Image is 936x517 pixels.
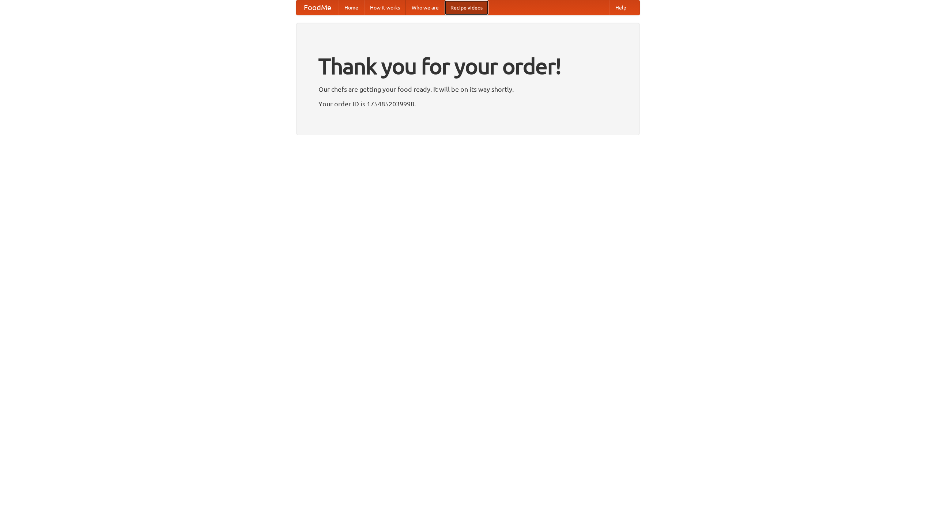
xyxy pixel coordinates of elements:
a: Help [609,0,632,15]
a: Who we are [406,0,445,15]
a: Home [339,0,364,15]
a: FoodMe [297,0,339,15]
a: Recipe videos [445,0,488,15]
h1: Thank you for your order! [318,49,618,84]
p: Our chefs are getting your food ready. It will be on its way shortly. [318,84,618,95]
p: Your order ID is 1754852039998. [318,98,618,109]
a: How it works [364,0,406,15]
